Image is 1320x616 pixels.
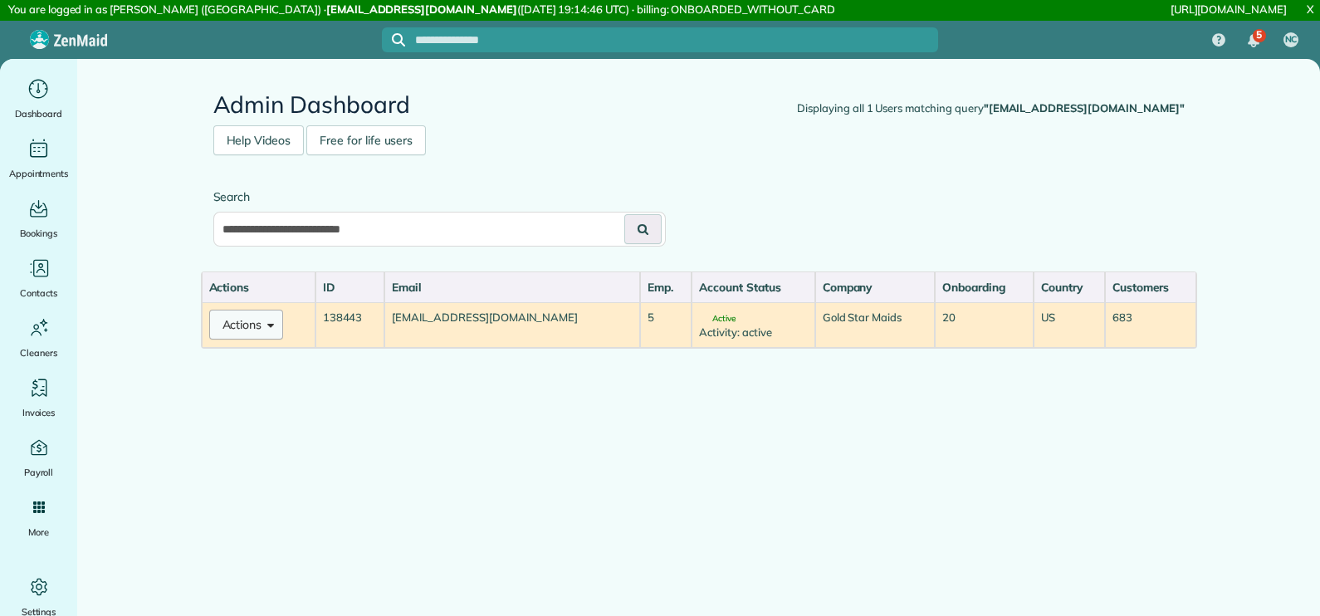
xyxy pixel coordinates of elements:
[942,279,1026,296] div: Onboarding
[20,345,57,361] span: Cleaners
[7,374,71,421] a: Invoices
[640,302,692,348] td: 5
[699,279,807,296] div: Account Status
[823,279,927,296] div: Company
[28,524,49,540] span: More
[1171,2,1287,16] a: [URL][DOMAIN_NAME]
[209,310,284,340] button: Actions
[9,165,69,182] span: Appointments
[24,464,54,481] span: Payroll
[1199,21,1320,59] nav: Main
[1256,28,1262,42] span: 5
[1034,302,1105,348] td: US
[7,315,71,361] a: Cleaners
[213,188,666,205] label: Search
[797,100,1184,117] div: Displaying all 1 Users matching query
[22,404,56,421] span: Invoices
[20,225,58,242] span: Bookings
[315,302,385,348] td: 138443
[699,315,736,323] span: Active
[382,33,405,46] button: Focus search
[815,302,935,348] td: Gold Star Maids
[392,279,633,296] div: Email
[323,279,378,296] div: ID
[213,92,1185,118] h2: Admin Dashboard
[1105,302,1195,348] td: 683
[984,101,1185,115] strong: "[EMAIL_ADDRESS][DOMAIN_NAME]"
[326,2,517,16] strong: [EMAIL_ADDRESS][DOMAIN_NAME]
[1236,22,1271,59] div: 5 unread notifications
[699,325,807,340] div: Activity: active
[648,279,684,296] div: Emp.
[209,279,308,296] div: Actions
[392,33,405,46] svg: Focus search
[15,105,62,122] span: Dashboard
[7,255,71,301] a: Contacts
[1285,33,1298,46] span: NC
[384,302,640,348] td: [EMAIL_ADDRESS][DOMAIN_NAME]
[20,285,57,301] span: Contacts
[1112,279,1188,296] div: Customers
[7,76,71,122] a: Dashboard
[7,195,71,242] a: Bookings
[7,135,71,182] a: Appointments
[213,125,305,155] a: Help Videos
[935,302,1034,348] td: 20
[306,125,426,155] a: Free for life users
[7,434,71,481] a: Payroll
[1041,279,1098,296] div: Country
